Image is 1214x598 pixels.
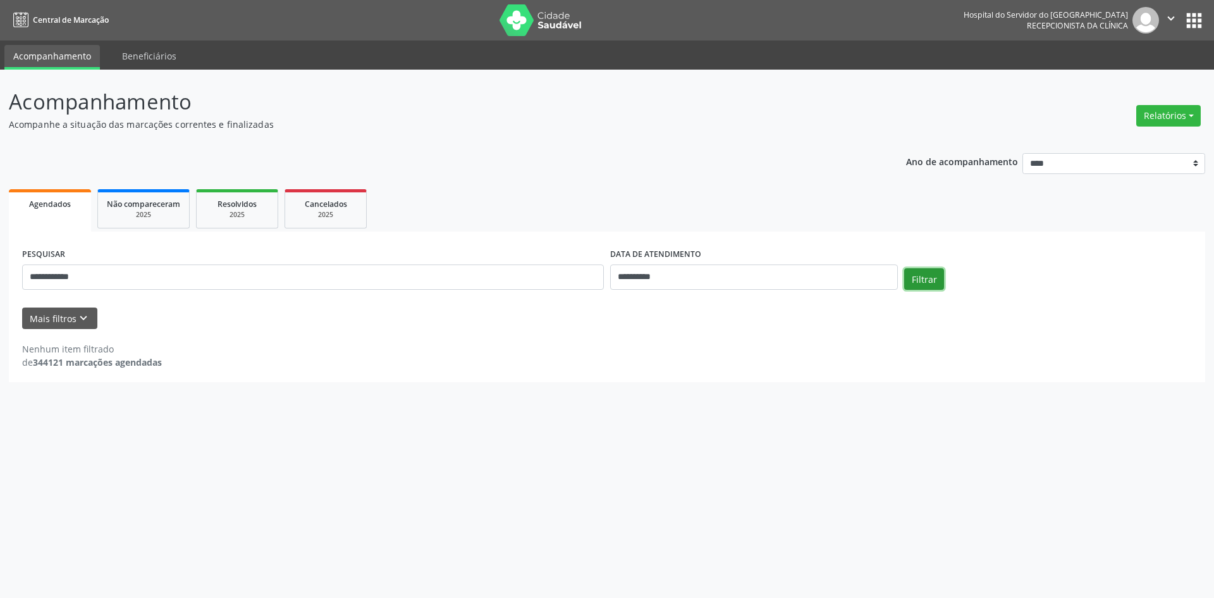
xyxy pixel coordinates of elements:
strong: 344121 marcações agendadas [33,356,162,368]
span: Agendados [29,199,71,209]
button: apps [1183,9,1205,32]
div: 2025 [107,210,180,220]
button: Filtrar [904,268,944,290]
div: 2025 [294,210,357,220]
span: Central de Marcação [33,15,109,25]
p: Acompanhe a situação das marcações correntes e finalizadas [9,118,846,131]
p: Ano de acompanhamento [906,153,1018,169]
button:  [1159,7,1183,34]
label: DATA DE ATENDIMENTO [610,245,701,265]
a: Acompanhamento [4,45,100,70]
i: keyboard_arrow_down [77,311,90,325]
img: img [1132,7,1159,34]
div: Nenhum item filtrado [22,342,162,356]
p: Acompanhamento [9,86,846,118]
div: 2025 [205,210,269,220]
label: PESQUISAR [22,245,65,265]
button: Relatórios [1136,105,1201,127]
span: Não compareceram [107,199,180,209]
span: Cancelados [305,199,347,209]
div: Hospital do Servidor do [GEOGRAPHIC_DATA] [964,9,1128,20]
a: Central de Marcação [9,9,109,30]
span: Resolvidos [218,199,257,209]
span: Recepcionista da clínica [1027,20,1128,31]
div: de [22,356,162,369]
a: Beneficiários [113,45,185,67]
button: Mais filtroskeyboard_arrow_down [22,308,97,330]
i:  [1164,11,1178,25]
